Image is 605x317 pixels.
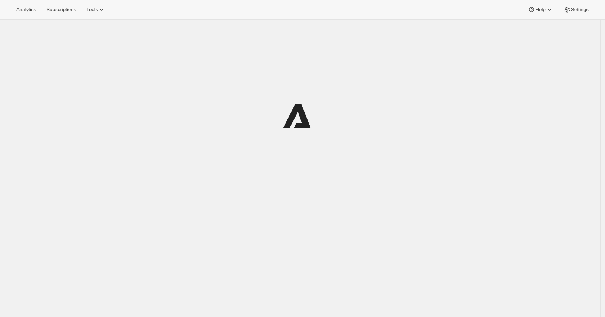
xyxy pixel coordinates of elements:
[86,7,98,13] span: Tools
[42,4,80,15] button: Subscriptions
[46,7,76,13] span: Subscriptions
[16,7,36,13] span: Analytics
[571,7,589,13] span: Settings
[523,4,557,15] button: Help
[82,4,110,15] button: Tools
[559,4,593,15] button: Settings
[535,7,545,13] span: Help
[12,4,40,15] button: Analytics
